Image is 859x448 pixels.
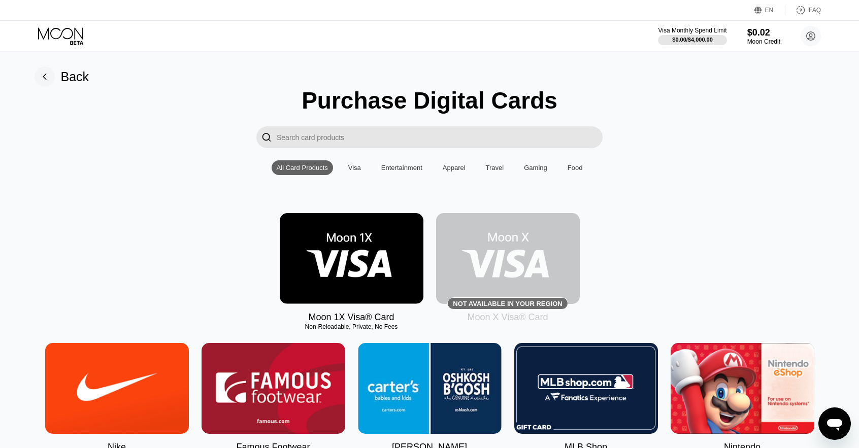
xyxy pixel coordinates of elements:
[381,164,422,171] div: Entertainment
[765,7,774,14] div: EN
[272,160,333,175] div: All Card Products
[563,160,588,175] div: Food
[524,164,547,171] div: Gaming
[280,323,423,330] div: Non-Reloadable, Private, No Fees
[486,164,504,171] div: Travel
[658,27,726,45] div: Visa Monthly Spend Limit$0.00/$4,000.00
[754,5,785,15] div: EN
[467,312,548,323] div: Moon X Visa® Card
[747,27,780,45] div: $0.02Moon Credit
[436,213,580,304] div: Not available in your region
[785,5,821,15] div: FAQ
[747,38,780,45] div: Moon Credit
[672,37,713,43] div: $0.00 / $4,000.00
[376,160,427,175] div: Entertainment
[519,160,552,175] div: Gaming
[568,164,583,171] div: Food
[343,160,366,175] div: Visa
[453,300,562,307] div: Not available in your region
[302,87,557,114] div: Purchase Digital Cards
[481,160,509,175] div: Travel
[261,131,272,143] div: 
[277,164,328,171] div: All Card Products
[277,126,603,148] input: Search card products
[35,66,89,87] div: Back
[443,164,466,171] div: Apparel
[809,7,821,14] div: FAQ
[308,312,394,323] div: Moon 1X Visa® Card
[348,164,361,171] div: Visa
[438,160,471,175] div: Apparel
[818,407,851,440] iframe: Button to launch messaging window
[747,27,780,38] div: $0.02
[658,27,726,34] div: Visa Monthly Spend Limit
[61,70,89,84] div: Back
[256,126,277,148] div: 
